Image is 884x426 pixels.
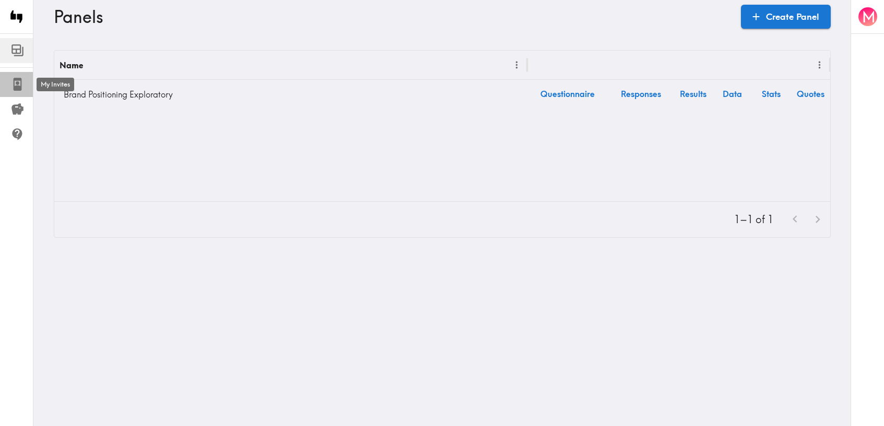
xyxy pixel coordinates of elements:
img: Instapanel [6,6,27,27]
a: Data [713,80,752,107]
a: Create Panel [741,5,831,29]
p: 1–1 of 1 [734,212,773,227]
h3: Panels [54,7,733,27]
a: Responses [608,80,674,107]
button: Menu [509,57,525,73]
button: M [857,6,878,27]
div: My Invites [37,78,74,91]
a: Questionnaire [527,80,608,107]
div: Name [60,60,83,70]
button: Menu [811,57,828,73]
a: Quotes [791,80,830,107]
span: M [862,8,876,26]
a: Stats [752,80,791,107]
a: Brand Positioning Exploratory [60,84,522,105]
a: Results [674,80,713,107]
button: Sort [84,57,100,73]
button: Sort [534,57,550,73]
